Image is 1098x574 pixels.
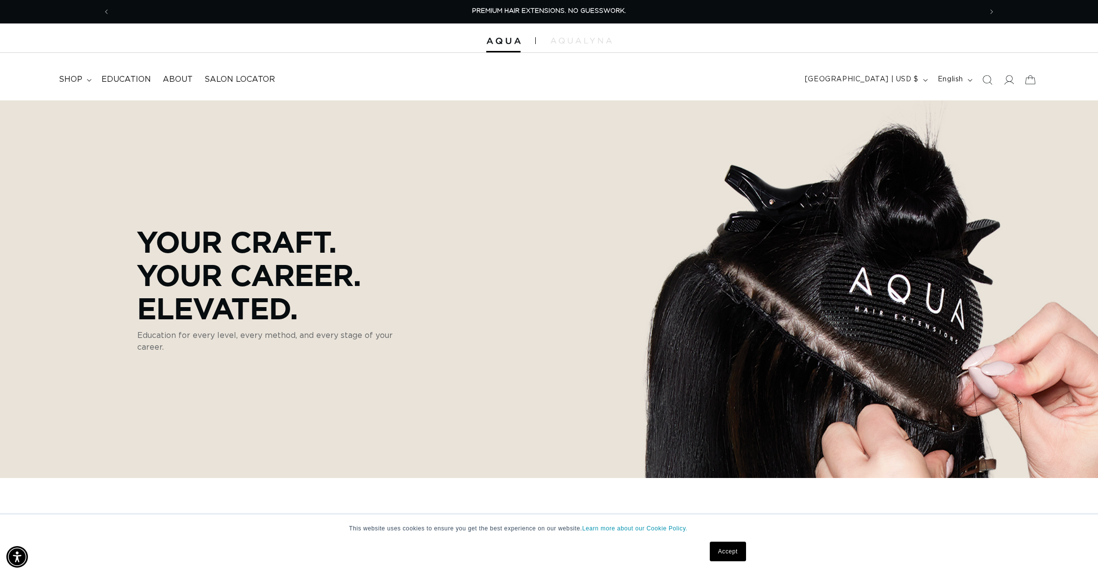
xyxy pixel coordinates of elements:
button: Next announcement [981,2,1002,21]
summary: Search [976,69,998,91]
a: Salon Locator [199,69,281,91]
a: Learn more about our Cookie Policy. [582,525,688,532]
span: PREMIUM HAIR EXTENSIONS. NO GUESSWORK. [472,8,626,14]
button: [GEOGRAPHIC_DATA] | USD $ [799,71,932,89]
summary: shop [53,69,96,91]
span: [GEOGRAPHIC_DATA] | USD $ [805,74,919,85]
span: Salon Locator [204,74,275,85]
p: This website uses cookies to ensure you get the best experience on our website. [349,524,749,533]
button: Previous announcement [96,2,117,21]
span: About [163,74,193,85]
p: Your Craft. Your Career. Elevated. [137,225,417,325]
img: aqualyna.com [550,38,612,44]
a: Education [96,69,157,91]
button: English [932,71,976,89]
a: About [157,69,199,91]
img: Aqua Hair Extensions [486,38,521,45]
p: Education for every level, every method, and every stage of your career. [137,330,417,353]
div: Accessibility Menu [6,546,28,568]
span: shop [59,74,82,85]
span: English [938,74,963,85]
span: Education [101,74,151,85]
a: Accept [710,542,746,561]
